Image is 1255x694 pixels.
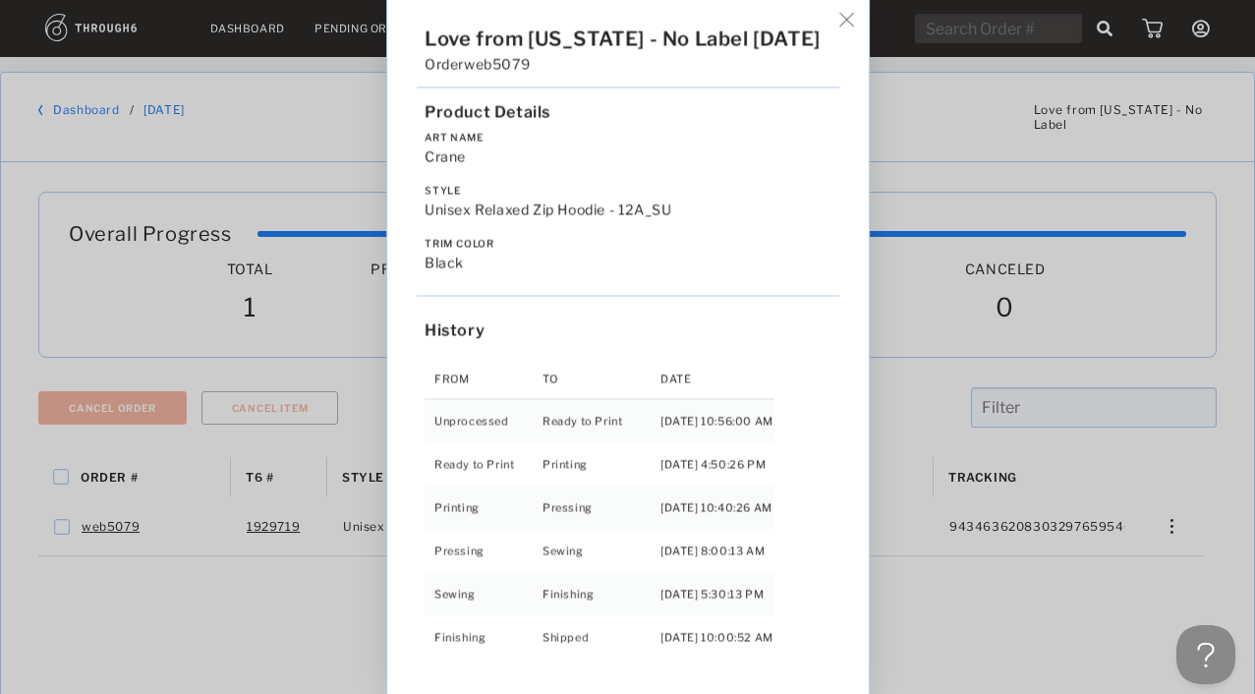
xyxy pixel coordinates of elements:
td: Unprocessed [425,399,542,443]
td: Ready to Print [425,442,542,486]
td: Printing [425,486,542,529]
td: [DATE] 10:56:00 AM [660,399,773,443]
td: [DATE] 8:00:13 AM [660,529,773,572]
td: Sewing [425,572,542,615]
span: Product Details [425,103,550,122]
label: Trim Color [425,238,831,250]
td: [DATE] 5:30:13 PM [660,572,773,615]
span: Unisex Relaxed Zip Hoodie - 12A_SU [425,202,671,218]
label: Art Name [425,132,831,144]
th: Date [660,360,773,399]
td: Finishing [425,615,542,660]
iframe: Toggle Customer Support [1176,625,1235,684]
td: Ready to Print [542,399,660,443]
td: Sewing [542,529,660,572]
th: To [542,360,660,399]
span: Love from [US_STATE] - No Label [DATE] [425,28,821,51]
td: Finishing [542,572,660,615]
td: Pressing [425,529,542,572]
td: [DATE] 4:50:26 PM [660,442,773,486]
label: Style [425,185,831,197]
span: History [425,321,485,340]
span: Crane [425,148,466,165]
img: icon_button_x_thin.7ff7c24d.svg [839,13,854,28]
span: black [425,255,464,271]
span: Order web5079 [425,56,530,73]
td: [DATE] 10:40:26 AM [660,486,773,529]
th: From [425,360,542,399]
td: Printing [542,442,660,486]
td: Shipped [542,615,660,660]
td: [DATE] 10:00:52 AM [660,615,773,660]
td: Pressing [542,486,660,529]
